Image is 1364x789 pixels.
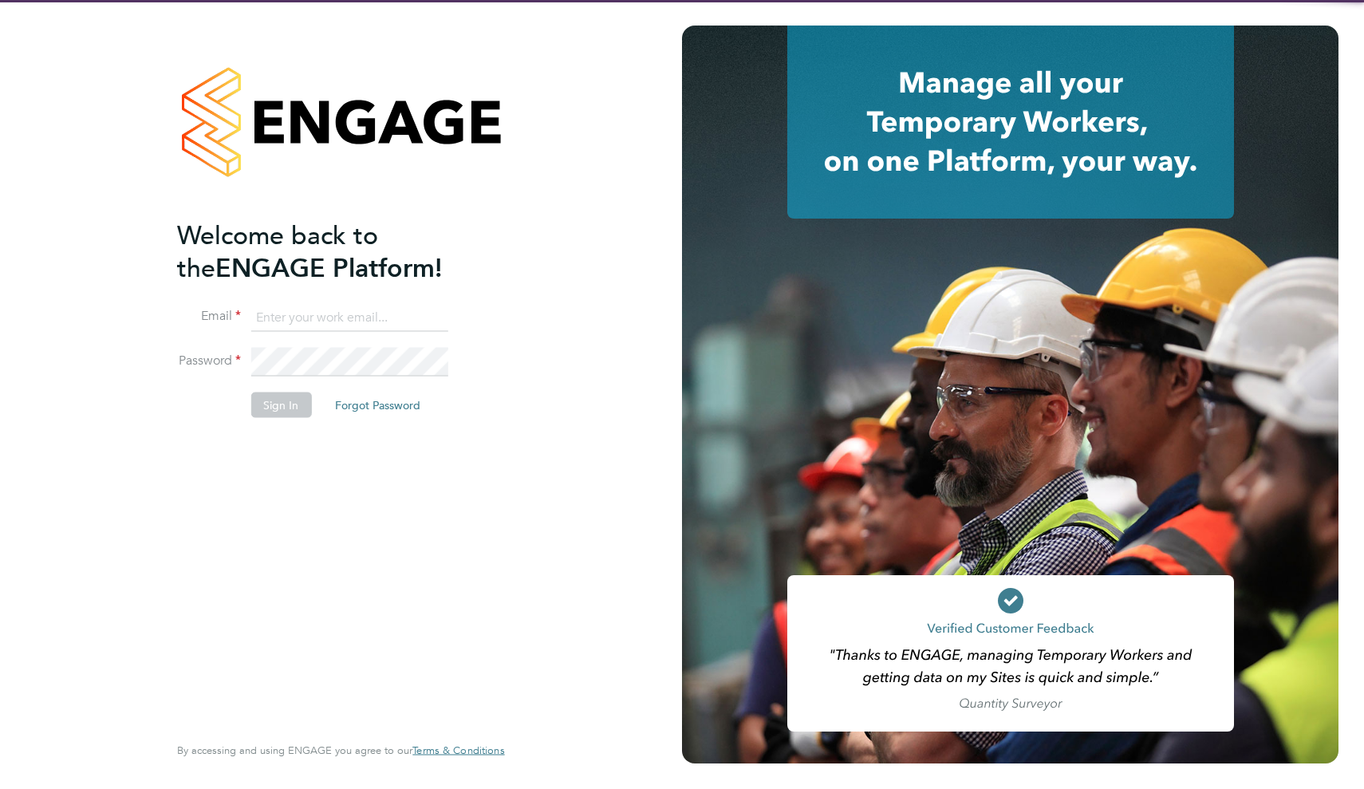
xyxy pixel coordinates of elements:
input: Enter your work email... [250,303,447,332]
span: By accessing and using ENGAGE you agree to our [177,744,504,757]
span: Welcome back to the [177,219,378,283]
label: Password [177,353,241,369]
label: Email [177,308,241,325]
h2: ENGAGE Platform! [177,219,488,284]
button: Sign In [250,393,311,418]
a: Terms & Conditions [412,744,504,757]
button: Forgot Password [322,393,433,418]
